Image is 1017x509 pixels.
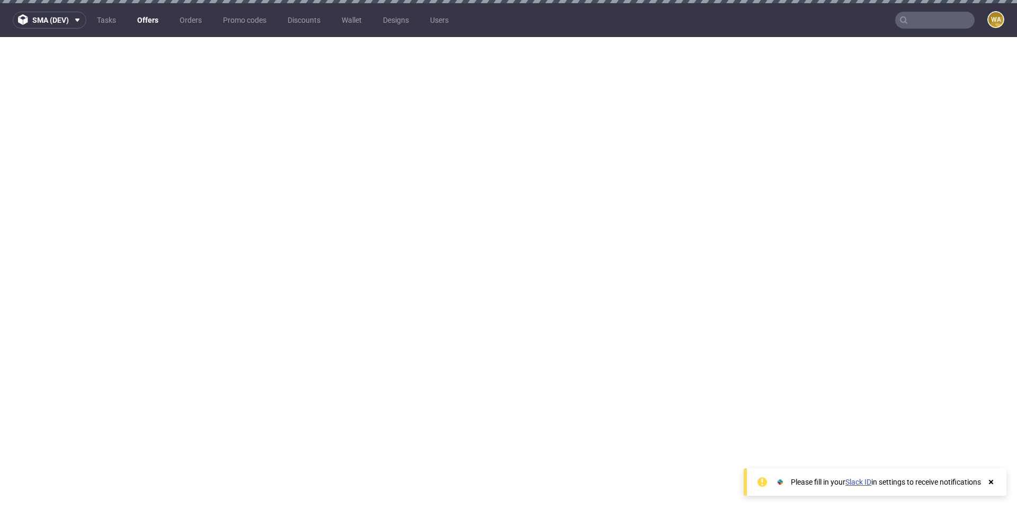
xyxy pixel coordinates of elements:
div: Please fill in your in settings to receive notifications [791,477,981,487]
a: Designs [377,12,415,29]
button: sma (dev) [13,12,86,29]
a: Users [424,12,455,29]
a: Tasks [91,12,122,29]
figcaption: WA [988,12,1003,27]
a: Orders [173,12,208,29]
img: Slack [775,477,786,487]
a: Offers [131,12,165,29]
a: Slack ID [845,478,871,486]
a: Wallet [335,12,368,29]
a: Discounts [281,12,327,29]
a: Promo codes [217,12,273,29]
span: sma (dev) [32,16,69,24]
